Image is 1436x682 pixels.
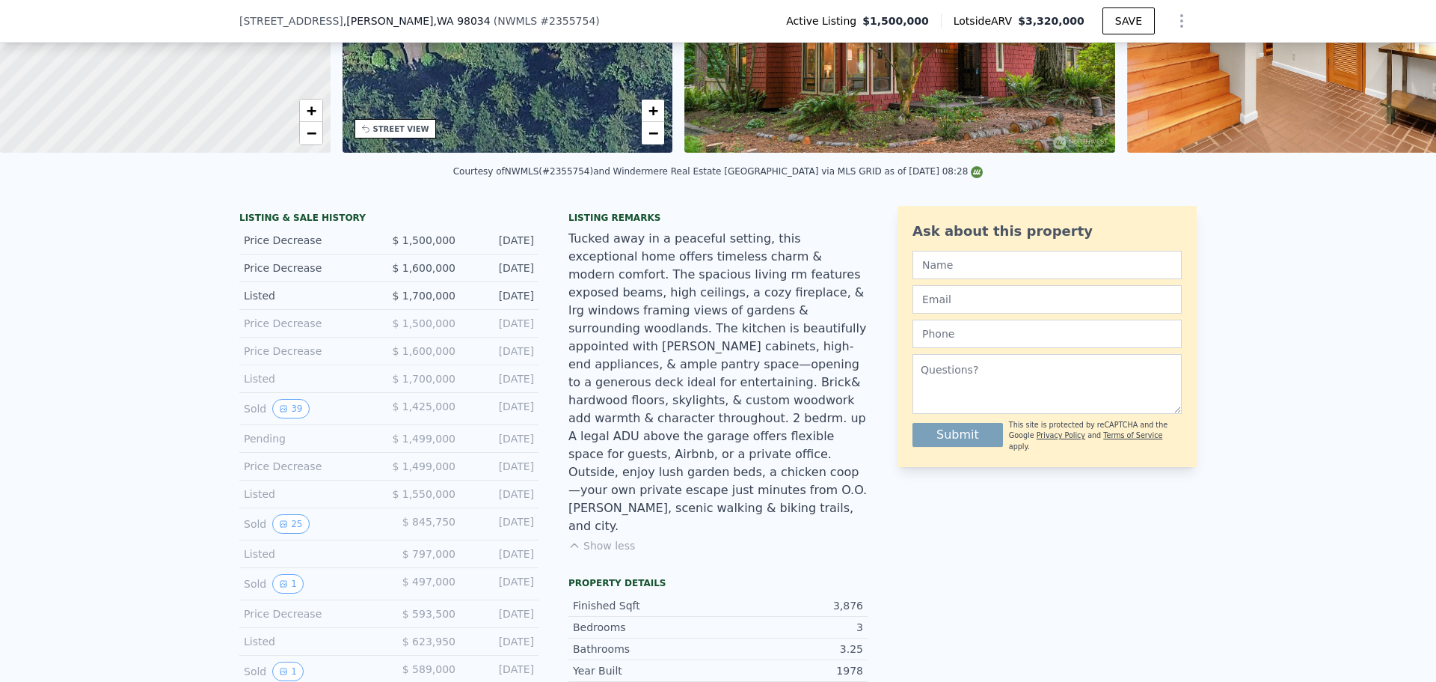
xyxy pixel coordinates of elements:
div: Listed [244,288,377,303]
div: Sold [244,514,377,534]
div: Bathrooms [573,642,718,657]
div: [DATE] [467,344,534,359]
div: [DATE] [467,574,534,594]
a: Zoom in [300,100,322,122]
div: Ask about this property [912,221,1182,242]
span: Active Listing [786,13,862,28]
span: − [306,124,316,142]
span: $ 1,600,000 [392,345,455,357]
div: Price Decrease [244,233,377,248]
span: $ 1,499,000 [392,460,455,472]
span: $3,320,000 [1018,15,1084,27]
div: [DATE] [467,431,534,446]
div: Finished Sqft [573,598,718,613]
span: + [648,101,658,120]
div: [DATE] [467,371,534,386]
div: Courtesy of NWMLS (#2355754) and Windermere Real Estate [GEOGRAPHIC_DATA] via MLS GRID as of [DAT... [453,166,984,177]
span: + [306,101,316,120]
span: $ 623,950 [402,636,455,648]
a: Zoom out [642,122,664,144]
input: Email [912,285,1182,314]
div: Bedrooms [573,620,718,635]
div: [DATE] [467,546,534,561]
span: $ 593,500 [402,608,455,620]
span: , [PERSON_NAME] [343,13,491,28]
span: $ 1,500,000 [392,317,455,329]
div: 1978 [718,663,863,678]
div: Sold [244,574,377,594]
input: Phone [912,320,1182,348]
div: [DATE] [467,634,534,649]
div: Listed [244,371,377,386]
span: $ 497,000 [402,576,455,588]
a: Terms of Service [1103,431,1162,439]
div: Price Decrease [244,261,377,275]
div: [DATE] [467,606,534,621]
div: Listed [244,487,377,502]
span: $ 1,500,000 [392,234,455,246]
a: Zoom out [300,122,322,144]
div: ( ) [494,13,600,28]
span: $ 1,499,000 [392,433,455,445]
div: [DATE] [467,233,534,248]
div: Pending [244,431,377,446]
button: View historical data [272,514,309,534]
div: Listing remarks [568,212,868,224]
a: Privacy Policy [1037,431,1085,439]
button: View historical data [272,574,304,594]
span: , WA 98034 [434,15,491,27]
span: $ 1,550,000 [392,488,455,500]
div: STREET VIEW [373,124,429,135]
div: [DATE] [467,288,534,303]
div: Tucked away in a peaceful setting, this exceptional home offers timeless charm & modern comfort. ... [568,230,868,535]
div: [DATE] [467,316,534,331]
span: $1,500,000 [862,13,929,28]
div: [DATE] [467,487,534,502]
span: $ 589,000 [402,663,455,675]
span: $ 797,000 [402,548,455,560]
div: Year Built [573,663,718,678]
button: SAVE [1102,7,1155,34]
div: [DATE] [467,261,534,275]
div: Listed [244,634,377,649]
span: $ 845,750 [402,516,455,528]
span: − [648,124,658,142]
span: [STREET_ADDRESS] [239,13,343,28]
span: $ 1,425,000 [392,401,455,412]
div: Price Decrease [244,606,377,621]
span: $ 1,600,000 [392,262,455,274]
div: Property details [568,577,868,589]
div: Price Decrease [244,459,377,474]
div: This site is protected by reCAPTCHA and the Google and apply. [1009,420,1182,452]
span: NWMLS [497,15,537,27]
div: 3,876 [718,598,863,613]
button: View historical data [272,399,309,418]
button: Show less [568,538,635,553]
a: Zoom in [642,100,664,122]
div: Price Decrease [244,344,377,359]
div: [DATE] [467,399,534,418]
button: Show Options [1167,6,1197,36]
div: [DATE] [467,662,534,681]
div: 3 [718,620,863,635]
div: [DATE] [467,514,534,534]
span: Lotside ARV [954,13,1018,28]
button: Submit [912,423,1003,447]
span: $ 1,700,000 [392,290,455,302]
div: Price Decrease [244,316,377,331]
div: Sold [244,399,377,418]
div: LISTING & SALE HISTORY [239,212,538,227]
span: $ 1,700,000 [392,373,455,385]
div: Listed [244,546,377,561]
div: [DATE] [467,459,534,474]
span: # 2355754 [540,15,595,27]
button: View historical data [272,662,304,681]
div: 3.25 [718,642,863,657]
img: NWMLS Logo [971,166,983,178]
input: Name [912,251,1182,279]
div: Sold [244,662,377,681]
